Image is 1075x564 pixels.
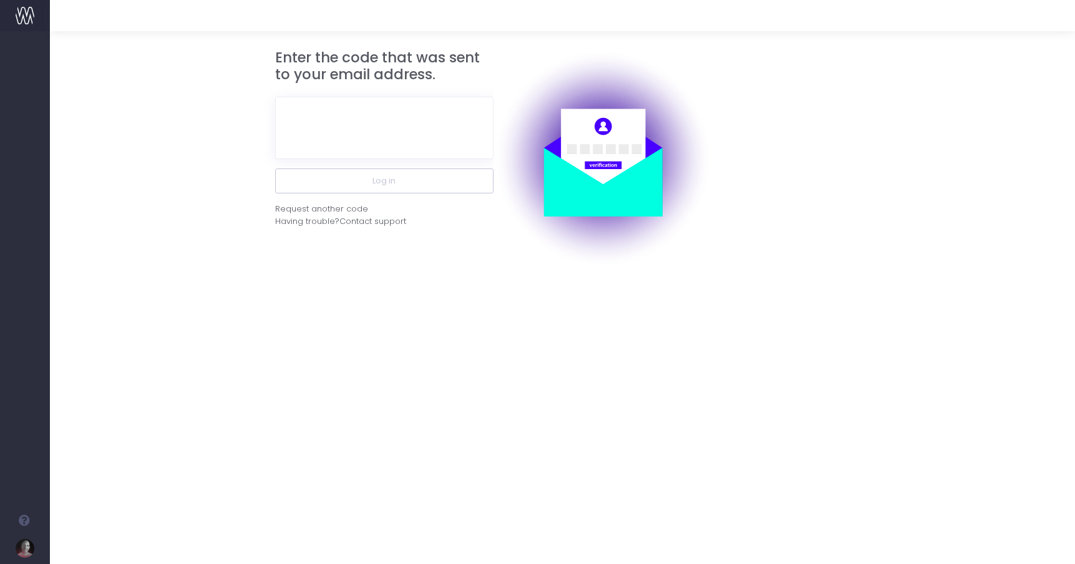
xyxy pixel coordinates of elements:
img: auth.png [494,49,712,268]
div: Having trouble? [275,215,494,228]
div: Request another code [275,203,368,215]
button: Log in [275,168,494,193]
span: Contact support [339,215,406,228]
h3: Enter the code that was sent to your email address. [275,49,494,84]
img: images/default_profile_image.png [16,539,34,558]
